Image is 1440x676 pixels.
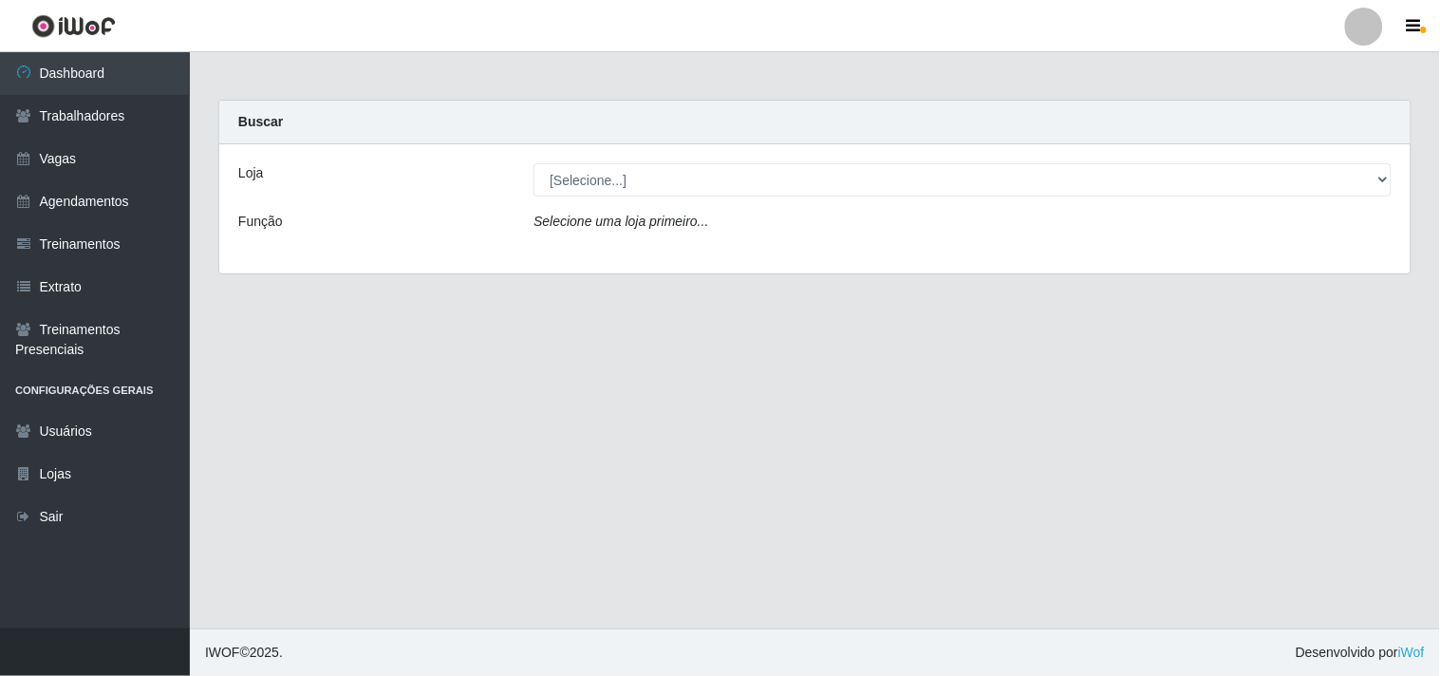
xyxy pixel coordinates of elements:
span: Desenvolvido por [1296,643,1425,663]
i: Selecione uma loja primeiro... [533,214,708,229]
strong: Buscar [238,114,283,129]
a: iWof [1398,645,1425,660]
span: IWOF [205,645,240,660]
label: Função [238,212,283,232]
label: Loja [238,163,263,183]
span: © 2025 . [205,643,283,663]
img: CoreUI Logo [31,14,116,38]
